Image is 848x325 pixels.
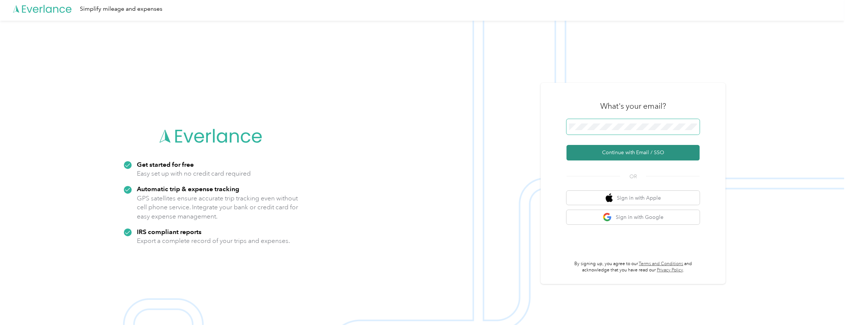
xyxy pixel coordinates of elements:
[137,169,251,178] p: Easy set up with no credit card required
[567,145,700,160] button: Continue with Email / SSO
[80,4,162,14] div: Simplify mileage and expenses
[137,194,298,221] p: GPS satellites ensure accurate trip tracking even without cell phone service. Integrate your bank...
[600,101,666,111] h3: What's your email?
[620,173,646,180] span: OR
[137,160,194,168] strong: Get started for free
[137,228,202,236] strong: IRS compliant reports
[603,213,612,222] img: google logo
[567,261,700,274] p: By signing up, you agree to our and acknowledge that you have read our .
[657,267,683,273] a: Privacy Policy
[807,284,848,325] iframe: Everlance-gr Chat Button Frame
[567,191,700,205] button: apple logoSign in with Apple
[639,261,683,267] a: Terms and Conditions
[137,236,290,246] p: Export a complete record of your trips and expenses.
[567,210,700,224] button: google logoSign in with Google
[137,185,239,193] strong: Automatic trip & expense tracking
[606,193,613,203] img: apple logo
